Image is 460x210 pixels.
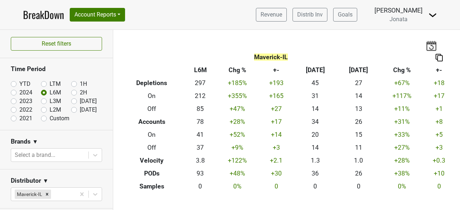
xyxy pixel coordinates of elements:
[185,90,216,103] td: 212
[119,141,185,154] th: Off
[19,97,32,106] label: 2023
[380,64,424,77] th: Chg %
[119,116,185,129] th: Accounts
[185,154,216,167] td: 3.8
[15,190,43,199] div: Maverick-IL
[43,190,51,199] div: Remove Maverick-IL
[374,6,423,15] div: [PERSON_NAME]
[337,141,380,154] td: 11
[216,90,259,103] td: +355 %
[254,53,288,61] span: Maverick-IL
[294,154,337,167] td: 1.3
[294,77,337,90] td: 45
[390,16,408,23] span: Jonata
[333,8,357,22] a: Goals
[119,103,185,116] th: Off
[424,141,455,154] td: +3
[185,180,216,193] td: 0
[259,129,294,141] td: +14
[428,11,437,19] img: Dropdown Menu
[50,97,61,106] label: L3M
[11,138,31,145] h3: Brands
[424,103,455,116] td: +1
[80,88,87,97] label: 2H
[259,167,294,180] td: +30
[337,103,380,116] td: 13
[185,141,216,154] td: 37
[259,116,294,129] td: +17
[424,167,455,180] td: +10
[426,41,437,51] img: last_updated_date
[337,77,380,90] td: 27
[259,64,294,77] th: +-
[294,180,337,193] td: 0
[436,54,443,61] img: Copy to clipboard
[259,103,294,116] td: +27
[43,177,49,185] span: ▼
[19,114,32,123] label: 2021
[380,103,424,116] td: +11 %
[424,154,455,167] td: +0.3
[380,77,424,90] td: +67 %
[70,8,125,22] button: Account Reports
[119,167,185,180] th: PODs
[380,116,424,129] td: +31 %
[380,180,424,193] td: 0 %
[185,129,216,141] td: 41
[80,97,97,106] label: [DATE]
[11,177,41,185] h3: Distributor
[50,88,61,97] label: L6M
[216,129,259,141] td: +52 %
[185,116,216,129] td: 78
[185,77,216,90] td: 297
[337,180,380,193] td: 0
[337,116,380,129] td: 26
[294,141,337,154] td: 14
[424,129,455,141] td: +5
[424,90,455,103] td: +17
[216,180,259,193] td: 0 %
[11,37,102,51] button: Reset filters
[293,8,327,22] a: Distrib Inv
[294,64,337,77] th: [DATE]
[19,106,32,114] label: 2022
[259,90,294,103] td: +165
[216,154,259,167] td: +122 %
[80,80,87,88] label: 1H
[380,90,424,103] td: +117 %
[216,141,259,154] td: +9 %
[424,64,455,77] th: +-
[259,77,294,90] td: +193
[294,103,337,116] td: 14
[50,106,61,114] label: L2M
[294,116,337,129] td: 34
[337,129,380,141] td: 15
[380,154,424,167] td: +28 %
[32,137,38,146] span: ▼
[119,77,185,90] th: Depletions
[424,180,455,193] td: 0
[380,141,424,154] td: +27 %
[119,154,185,167] th: Velocity
[259,154,294,167] td: +2.1
[380,167,424,180] td: +38 %
[23,7,64,22] a: BreakDown
[337,167,380,180] td: 26
[216,64,259,77] th: Chg %
[259,141,294,154] td: +3
[11,65,102,73] h3: Time Period
[337,64,380,77] th: [DATE]
[185,103,216,116] td: 85
[216,167,259,180] td: +48 %
[185,64,216,77] th: L6M
[80,106,97,114] label: [DATE]
[216,103,259,116] td: +47 %
[380,129,424,141] td: +33 %
[259,180,294,193] td: 0
[424,77,455,90] td: +18
[294,167,337,180] td: 36
[216,116,259,129] td: +28 %
[256,8,287,22] a: Revenue
[294,129,337,141] td: 20
[337,154,380,167] td: 1.0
